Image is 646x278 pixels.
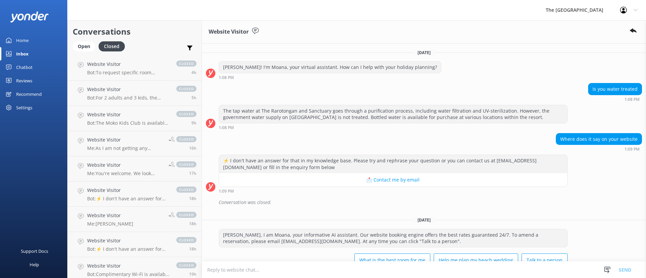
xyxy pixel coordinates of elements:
p: Me: As I am not getting any response, I will now close this chatbox. Please feel free to reach ou... [87,145,164,151]
strong: 1:09 PM [219,189,234,193]
div: Settings [16,101,32,114]
span: closed [176,187,196,193]
h4: Website Visitor [87,61,170,68]
a: Website VisitorBot:The Moko Kids Club is available for children aged [DEMOGRAPHIC_DATA]. The Teen... [68,106,202,131]
h4: Website Visitor [87,136,164,144]
span: Aug 31 2025 11:38pm (UTC -10:00) Pacific/Honolulu [189,196,196,201]
h2: Conversations [73,25,196,38]
button: Talk to a person [522,253,568,267]
span: closed [176,237,196,243]
div: Support Docs [21,244,48,258]
p: Bot: Complimentary Wi-Fi is available throughout The [GEOGRAPHIC_DATA], which includes [GEOGRAPHI... [87,271,170,277]
p: Bot: For 2 adults and 3 kids, the Deluxe Beachside Suite or the Deluxe Beachfront Suite would be ... [87,95,170,101]
img: yonder-white-logo.png [10,11,49,23]
div: Aug 09 2025 01:09pm (UTC -10:00) Pacific/Honolulu [219,189,568,193]
h4: Website Visitor [87,111,170,118]
span: closed [176,111,196,117]
h4: Website Visitor [87,187,170,194]
div: Conversation was closed. [219,197,642,208]
a: Open [73,42,99,50]
span: [DATE] [414,217,435,223]
h4: Website Visitor [87,86,170,93]
div: Aug 09 2025 01:08pm (UTC -10:00) Pacific/Honolulu [219,75,441,80]
div: [PERSON_NAME]! I'm Moana, your virtual assistant. How can I help with your holiday planning? [219,62,441,73]
span: closed [176,262,196,268]
button: What is the best room for me [354,253,430,267]
span: Aug 31 2025 11:03pm (UTC -10:00) Pacific/Honolulu [189,246,196,252]
a: Closed [99,42,128,50]
strong: 1:09 PM [624,147,640,151]
div: Recommend [16,87,42,101]
span: Sep 01 2025 01:45pm (UTC -10:00) Pacific/Honolulu [191,70,196,75]
div: [PERSON_NAME], I am Moana, your informative AI assistant. Our website booking engine offers the b... [219,229,567,247]
button: Help me plan my beach wedding [434,253,518,267]
span: closed [176,86,196,92]
h4: Website Visitor [87,237,170,244]
span: Sep 01 2025 01:29am (UTC -10:00) Pacific/Honolulu [189,145,196,151]
strong: 1:08 PM [219,76,234,80]
a: Website VisitorMe:As I am not getting any response, I will now close this chatbox. Please feel fr... [68,131,202,156]
span: Sep 01 2025 12:28am (UTC -10:00) Pacific/Honolulu [189,170,196,176]
a: Website VisitorBot:For 2 adults and 3 kids, the Deluxe Beachside Suite or the Deluxe Beachfront S... [68,81,202,106]
a: Website VisitorBot:⚡ I don't have an answer for that in my knowledge base. Please try and rephras... [68,182,202,207]
div: Aug 09 2025 01:08pm (UTC -10:00) Pacific/Honolulu [588,97,642,102]
span: closed [176,61,196,67]
a: Website VisitorBot:⚡ I don't have an answer for that in my knowledge base. Please try and rephras... [68,232,202,257]
div: Help [30,258,39,271]
div: Aug 09 2025 01:08pm (UTC -10:00) Pacific/Honolulu [219,125,568,130]
a: Website VisitorMe:You're welcome. We look forward to welcoming you and your family!closed17h [68,156,202,182]
p: Bot: To request specific room arrangements, please email [EMAIL_ADDRESS][DOMAIN_NAME]. [87,70,170,76]
div: The tap water at The Rarotongan and Sanctuary goes through a purification process, including wate... [219,105,567,123]
span: Aug 31 2025 10:31pm (UTC -10:00) Pacific/Honolulu [189,271,196,277]
h3: Website Visitor [209,28,249,36]
div: Chatbot [16,61,33,74]
p: Me: [PERSON_NAME] [87,221,133,227]
span: [DATE] [414,50,435,55]
button: 📩 Contact me by email [219,173,567,187]
span: closed [176,212,196,218]
a: Website VisitorMe:[PERSON_NAME]closed18h [68,207,202,232]
div: Where does it say on your website [556,133,642,145]
p: Bot: ⚡ I don't have an answer for that in my knowledge base. Please try and rephrase your questio... [87,246,170,252]
span: closed [176,161,196,167]
a: Website VisitorBot:To request specific room arrangements, please email [EMAIL_ADDRESS][DOMAIN_NAM... [68,55,202,81]
span: closed [176,136,196,142]
div: Is you water treated [588,83,642,95]
span: Sep 01 2025 08:44am (UTC -10:00) Pacific/Honolulu [191,120,196,126]
div: Closed [99,41,125,51]
span: Sep 01 2025 12:06pm (UTC -10:00) Pacific/Honolulu [191,95,196,101]
div: Open [73,41,95,51]
p: Bot: The Moko Kids Club is available for children aged [DEMOGRAPHIC_DATA]. The Teen Zone is desig... [87,120,170,126]
div: Reviews [16,74,32,87]
h4: Website Visitor [87,212,133,219]
div: Inbox [16,47,29,61]
div: Home [16,34,29,47]
span: Aug 31 2025 11:11pm (UTC -10:00) Pacific/Honolulu [189,221,196,227]
strong: 1:08 PM [624,97,640,102]
p: Bot: ⚡ I don't have an answer for that in my knowledge base. Please try and rephrase your questio... [87,196,170,202]
div: Aug 09 2025 01:09pm (UTC -10:00) Pacific/Honolulu [556,147,642,151]
h4: Website Visitor [87,161,164,169]
p: Me: You're welcome. We look forward to welcoming you and your family! [87,170,164,176]
div: 2025-08-10T01:07:43.116 [206,197,642,208]
div: ⚡ I don't have an answer for that in my knowledge base. Please try and rephrase your question or ... [219,155,567,173]
h4: Website Visitor [87,262,170,270]
strong: 1:08 PM [219,126,234,130]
